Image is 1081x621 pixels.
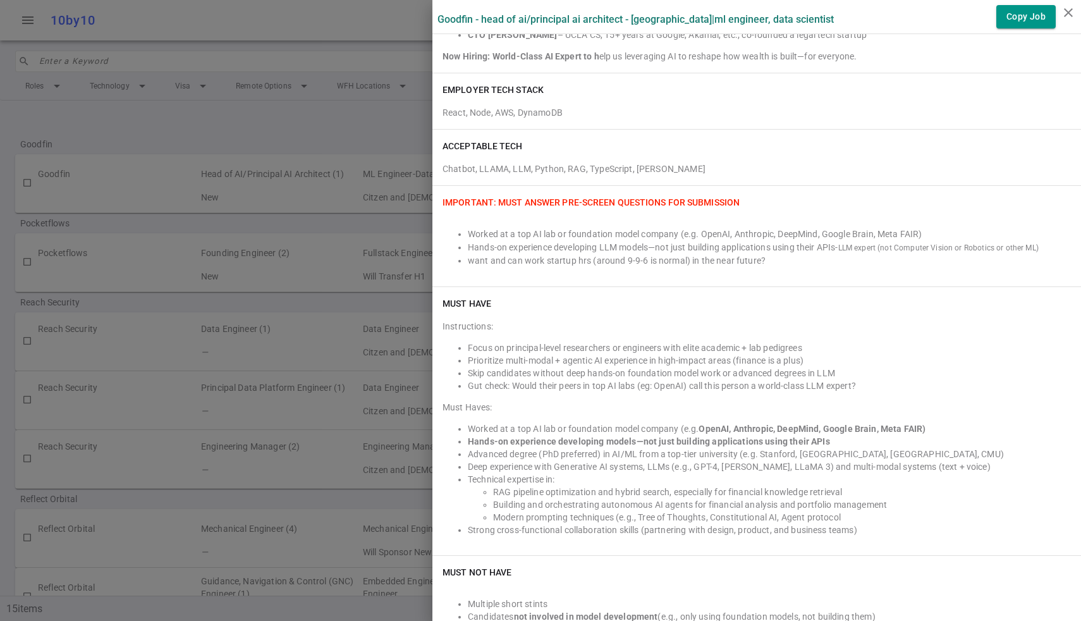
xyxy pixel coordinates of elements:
i: close [1061,5,1076,20]
li: Hands-on experience developing LLM models—not just building applications using their APIs - [468,241,1071,254]
h6: EMPLOYER TECH STACK [443,83,544,96]
li: Technical expertise in: [468,473,1071,486]
button: Copy Job [996,5,1056,28]
span: React, Node, AWS, DynamoDB [443,108,563,118]
li: Focus on principal-level researchers or engineers with elite academic + lab pedigrees [468,341,1071,354]
li: Gut check: Would their peers in top AI labs (eg: OpenAI) call this person a world-class LLM expert? [468,379,1071,392]
li: Advanced degree (PhD preferred) in AI/ML from a top-tier university (e.g. Stanford, [GEOGRAPHIC_D... [468,448,1071,460]
span: LLM expert (not Computer Vision or Robotics or other ML) [838,243,1039,252]
li: Skip candidates without deep hands-on foundation model work or advanced degrees in LLM [468,367,1071,379]
li: Prioritize multi-modal + agentic AI experience in high-impact areas (finance is a plus) [468,354,1071,367]
li: Worked at a top AI lab or foundation model company (e.g. [468,422,1071,435]
h6: Must NOT Have [443,566,511,579]
li: – UCLA CS, 15+ years at Google, Akamai, etc.; co-founded a legal tech startup [468,28,1071,41]
li: Deep experience with Generative AI systems, LLMs (e.g., GPT-4, [PERSON_NAME], LLaMA 3) and multi-... [468,460,1071,473]
h6: Must Have [443,297,491,310]
li: Multiple short stints [468,598,1071,610]
li: Strong cross-functional collaboration skills (partnering with design, product, and business teams) [468,524,1071,536]
strong: Now Hiring: World-Class AI Expert to h [443,51,599,61]
div: Must Haves: [443,401,1071,414]
label: Goodfin - Head of AI/Principal AI Architect - [GEOGRAPHIC_DATA] | ML Engineer, Data Scientist [437,13,834,25]
li: Worked at a top AI lab or foundation model company (e.g. OpenAI, Anthropic, DeepMind, Google Brai... [468,228,1071,241]
div: Chatbot, LLAMA, LLM, Python, RAG, TypeScript, [PERSON_NAME] [443,157,1071,175]
div: Instructions: [443,320,1071,333]
strong: OpenAI, Anthropic, DeepMind, Google Brain, Meta FAIR) [699,424,925,434]
strong: Hands-on experience developing models—not just building applications using their APIs [468,436,830,446]
span: IMPORTANT: Must Answer Pre-screen Questions for Submission [443,197,740,207]
li: Building and orchestrating autonomous AI agents for financial analysis and portfolio management [493,498,1071,511]
li: want and can work startup hrs (around 9-9-6 is normal) in the near future? [468,254,1071,267]
div: elp us leveraging AI to reshape how wealth is built—for everyone. [443,50,1071,63]
strong: CTO [PERSON_NAME] [468,30,558,40]
li: Modern prompting techniques (e.g., Tree of Thoughts, Constitutional AI, Agent protocol [493,511,1071,524]
li: RAG pipeline optimization and hybrid search, especially for financial knowledge retrieval [493,486,1071,498]
h6: ACCEPTABLE TECH [443,140,523,152]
